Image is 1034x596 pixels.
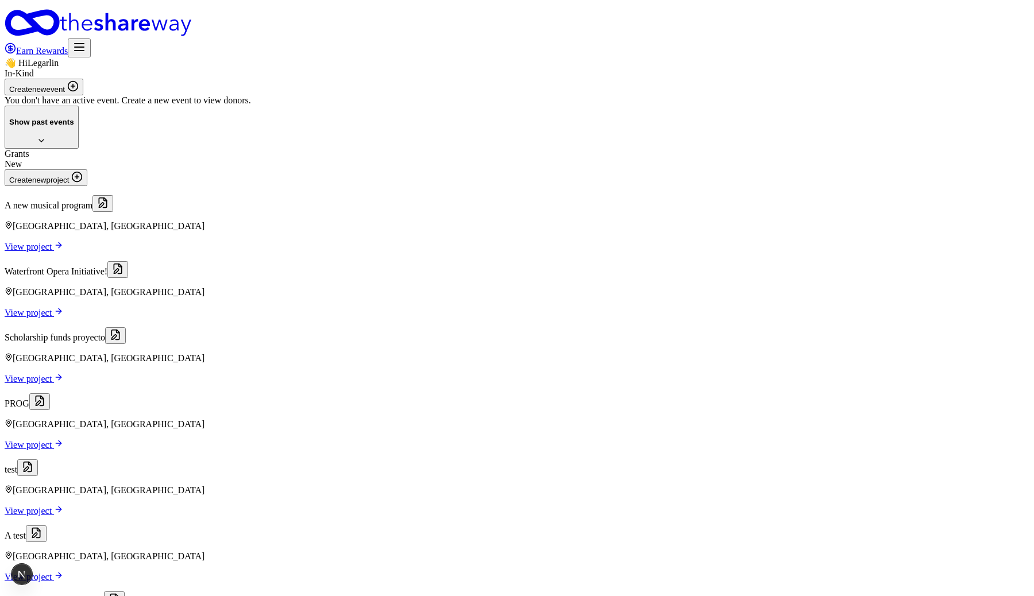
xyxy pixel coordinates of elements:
[5,308,54,318] span: View
[32,85,46,94] span: new
[32,176,46,184] span: new
[5,169,87,186] button: Createnewproject
[5,374,63,384] a: View project
[26,374,52,384] span: project
[5,242,54,251] span: View
[5,79,83,95] button: Createnewevent
[5,221,1029,231] p: [GEOGRAPHIC_DATA], [GEOGRAPHIC_DATA]
[5,106,79,149] button: Show past events
[5,353,1029,363] p: [GEOGRAPHIC_DATA], [GEOGRAPHIC_DATA]
[26,308,52,318] span: project
[5,266,107,276] span: Waterfront Opera Initiative!
[5,531,26,540] span: A test
[5,242,63,251] a: View project
[5,200,92,210] span: A new musical program
[5,57,1029,68] div: 👋 Hi Legarlin
[5,440,63,450] a: View project
[5,95,1029,106] div: You don't have an active event. Create a new event to view donors.
[5,398,29,408] span: PROG
[5,506,63,516] a: View project
[5,572,54,582] span: View
[5,68,34,78] span: In-Kind
[5,374,54,384] span: View
[5,287,1029,297] p: [GEOGRAPHIC_DATA], [GEOGRAPHIC_DATA]
[5,159,1029,169] div: New
[5,572,63,582] a: View project
[5,506,54,516] span: View
[5,551,1029,562] p: [GEOGRAPHIC_DATA], [GEOGRAPHIC_DATA]
[26,242,52,251] span: project
[5,308,63,318] a: View project
[5,465,17,474] span: test
[26,506,52,516] span: project
[5,46,68,56] a: Earn Rewards
[5,149,29,158] span: Grants
[26,572,52,582] span: project
[26,440,52,450] span: project
[5,440,54,450] span: View
[9,118,74,126] h4: Show past events
[5,332,105,342] span: Scholarship funds proyecto
[5,419,1029,429] p: [GEOGRAPHIC_DATA], [GEOGRAPHIC_DATA]
[5,485,1029,496] p: [GEOGRAPHIC_DATA], [GEOGRAPHIC_DATA]
[5,9,1029,38] a: Home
